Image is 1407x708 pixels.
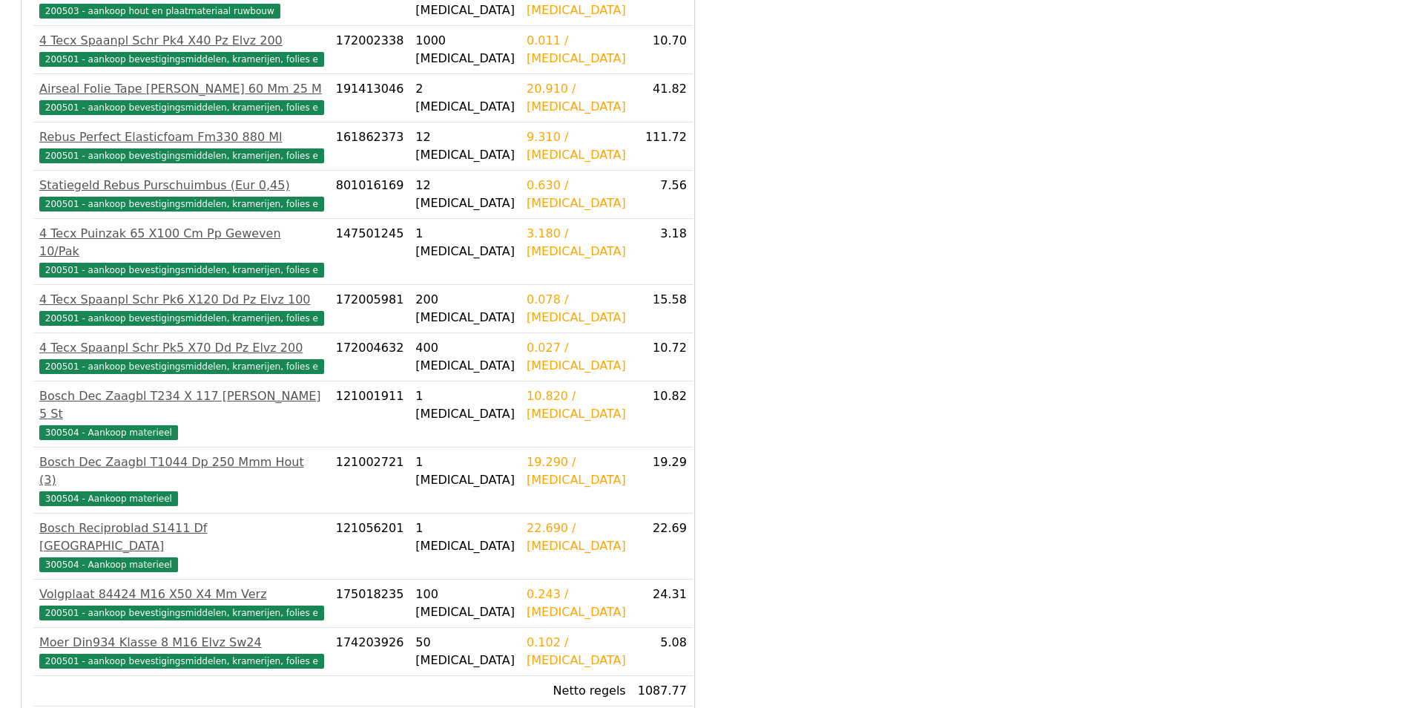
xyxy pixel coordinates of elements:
[39,586,324,603] div: Volgplaat 84424 M16 X50 X4 Mm Verz
[39,291,324,327] a: 4 Tecx Spaanpl Schr Pk6 X120 Dd Pz Elvz 100200501 - aankoop bevestigingsmiddelen, kramerijen, fol...
[39,453,324,489] div: Bosch Dec Zaagbl T1044 Dp 250 Mmm Hout (3)
[39,291,324,309] div: 4 Tecx Spaanpl Schr Pk6 X120 Dd Pz Elvz 100
[527,128,626,164] div: 9.310 / [MEDICAL_DATA]
[415,80,515,116] div: 2 [MEDICAL_DATA]
[632,26,693,74] td: 10.70
[330,628,410,676] td: 174203926
[632,171,693,219] td: 7.56
[415,177,515,212] div: 12 [MEDICAL_DATA]
[39,177,324,212] a: Statiegeld Rebus Purschuimbus (Eur 0,45)200501 - aankoop bevestigingsmiddelen, kramerijen, folies e
[330,514,410,580] td: 121056201
[330,381,410,448] td: 121001911
[527,32,626,68] div: 0.011 / [MEDICAL_DATA]
[39,339,324,357] div: 4 Tecx Spaanpl Schr Pk5 X70 Dd Pz Elvz 200
[632,122,693,171] td: 111.72
[330,285,410,333] td: 172005981
[527,453,626,489] div: 19.290 / [MEDICAL_DATA]
[527,387,626,423] div: 10.820 / [MEDICAL_DATA]
[39,387,324,441] a: Bosch Dec Zaagbl T234 X 117 [PERSON_NAME] 5 St300504 - Aankoop materieel
[330,333,410,381] td: 172004632
[521,676,632,707] td: Netto regels
[39,519,324,555] div: Bosch Reciproblad S1411 Df [GEOGRAPHIC_DATA]
[415,339,515,375] div: 400 [MEDICAL_DATA]
[632,285,693,333] td: 15.58
[39,80,324,98] div: Airseal Folie Tape [PERSON_NAME] 60 Mm 25 M
[330,26,410,74] td: 172002338
[39,128,324,146] div: Rebus Perfect Elasticfoam Fm330 880 Ml
[39,148,324,163] span: 200501 - aankoop bevestigingsmiddelen, kramerijen, folies e
[415,453,515,489] div: 1 [MEDICAL_DATA]
[632,580,693,628] td: 24.31
[39,425,178,440] span: 300504 - Aankoop materieel
[632,381,693,448] td: 10.82
[415,32,515,68] div: 1000 [MEDICAL_DATA]
[330,74,410,122] td: 191413046
[39,32,324,68] a: 4 Tecx Spaanpl Schr Pk4 X40 Pz Elvz 200200501 - aankoop bevestigingsmiddelen, kramerijen, folies e
[527,225,626,260] div: 3.180 / [MEDICAL_DATA]
[415,586,515,621] div: 100 [MEDICAL_DATA]
[39,52,324,67] span: 200501 - aankoop bevestigingsmiddelen, kramerijen, folies e
[527,177,626,212] div: 0.630 / [MEDICAL_DATA]
[39,100,324,115] span: 200501 - aankoop bevestigingsmiddelen, kramerijen, folies e
[39,197,324,212] span: 200501 - aankoop bevestigingsmiddelen, kramerijen, folies e
[39,4,280,19] span: 200503 - aankoop hout en plaatmateriaal ruwbouw
[527,586,626,621] div: 0.243 / [MEDICAL_DATA]
[330,448,410,514] td: 121002721
[330,580,410,628] td: 175018235
[39,263,324,278] span: 200501 - aankoop bevestigingsmiddelen, kramerijen, folies e
[39,225,324,260] div: 4 Tecx Puinzak 65 X100 Cm Pp Geweven 10/Pak
[527,339,626,375] div: 0.027 / [MEDICAL_DATA]
[39,359,324,374] span: 200501 - aankoop bevestigingsmiddelen, kramerijen, folies e
[39,32,324,50] div: 4 Tecx Spaanpl Schr Pk4 X40 Pz Elvz 200
[527,291,626,327] div: 0.078 / [MEDICAL_DATA]
[39,311,324,326] span: 200501 - aankoop bevestigingsmiddelen, kramerijen, folies e
[632,74,693,122] td: 41.82
[415,387,515,423] div: 1 [MEDICAL_DATA]
[330,122,410,171] td: 161862373
[39,225,324,278] a: 4 Tecx Puinzak 65 X100 Cm Pp Geweven 10/Pak200501 - aankoop bevestigingsmiddelen, kramerijen, fol...
[415,225,515,260] div: 1 [MEDICAL_DATA]
[39,634,324,669] a: Moer Din934 Klasse 8 M16 Elvz Sw24200501 - aankoop bevestigingsmiddelen, kramerijen, folies e
[39,519,324,573] a: Bosch Reciproblad S1411 Df [GEOGRAPHIC_DATA]300504 - Aankoop materieel
[39,453,324,507] a: Bosch Dec Zaagbl T1044 Dp 250 Mmm Hout (3)300504 - Aankoop materieel
[39,491,178,506] span: 300504 - Aankoop materieel
[632,628,693,676] td: 5.08
[527,519,626,555] div: 22.690 / [MEDICAL_DATA]
[632,514,693,580] td: 22.69
[39,557,178,572] span: 300504 - Aankoop materieel
[39,586,324,621] a: Volgplaat 84424 M16 X50 X4 Mm Verz200501 - aankoop bevestigingsmiddelen, kramerijen, folies e
[415,634,515,669] div: 50 [MEDICAL_DATA]
[415,519,515,555] div: 1 [MEDICAL_DATA]
[39,606,324,620] span: 200501 - aankoop bevestigingsmiddelen, kramerijen, folies e
[330,171,410,219] td: 801016169
[632,333,693,381] td: 10.72
[527,634,626,669] div: 0.102 / [MEDICAL_DATA]
[415,291,515,327] div: 200 [MEDICAL_DATA]
[632,219,693,285] td: 3.18
[39,654,324,669] span: 200501 - aankoop bevestigingsmiddelen, kramerijen, folies e
[39,634,324,652] div: Moer Din934 Klasse 8 M16 Elvz Sw24
[415,128,515,164] div: 12 [MEDICAL_DATA]
[632,676,693,707] td: 1087.77
[39,177,324,194] div: Statiegeld Rebus Purschuimbus (Eur 0,45)
[39,387,324,423] div: Bosch Dec Zaagbl T234 X 117 [PERSON_NAME] 5 St
[39,128,324,164] a: Rebus Perfect Elasticfoam Fm330 880 Ml200501 - aankoop bevestigingsmiddelen, kramerijen, folies e
[39,339,324,375] a: 4 Tecx Spaanpl Schr Pk5 X70 Dd Pz Elvz 200200501 - aankoop bevestigingsmiddelen, kramerijen, foli...
[632,448,693,514] td: 19.29
[39,80,324,116] a: Airseal Folie Tape [PERSON_NAME] 60 Mm 25 M200501 - aankoop bevestigingsmiddelen, kramerijen, fol...
[527,80,626,116] div: 20.910 / [MEDICAL_DATA]
[330,219,410,285] td: 147501245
